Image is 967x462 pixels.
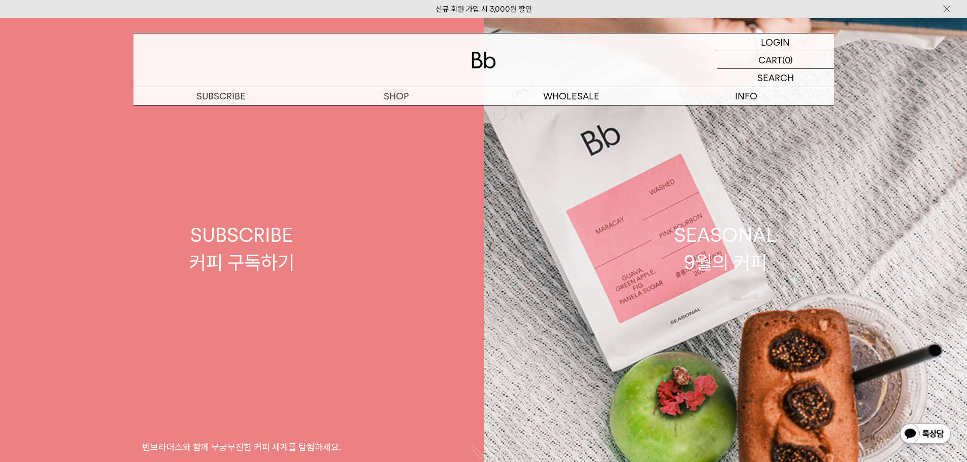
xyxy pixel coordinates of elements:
p: CART [758,51,782,68]
a: SHOP [309,87,484,105]
p: (0) [782,51,793,68]
a: 신규 회원 가입 시 3,000원 할인 [436,5,532,14]
p: LOGIN [761,33,790,51]
p: INFO [659,87,834,105]
a: LOGIN [717,33,834,51]
div: SEASONAL 9월의 커피 [674,222,777,275]
p: WHOLESALE [484,87,659,105]
img: 로고 [472,52,496,68]
p: SEARCH [757,69,794,87]
a: CART (0) [717,51,834,69]
a: SUBSCRIBE [134,87,309,105]
div: SUBSCRIBE 커피 구독하기 [189,222,294,275]
img: 카카오톡 채널 1:1 채팅 버튼 [899,422,952,447]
